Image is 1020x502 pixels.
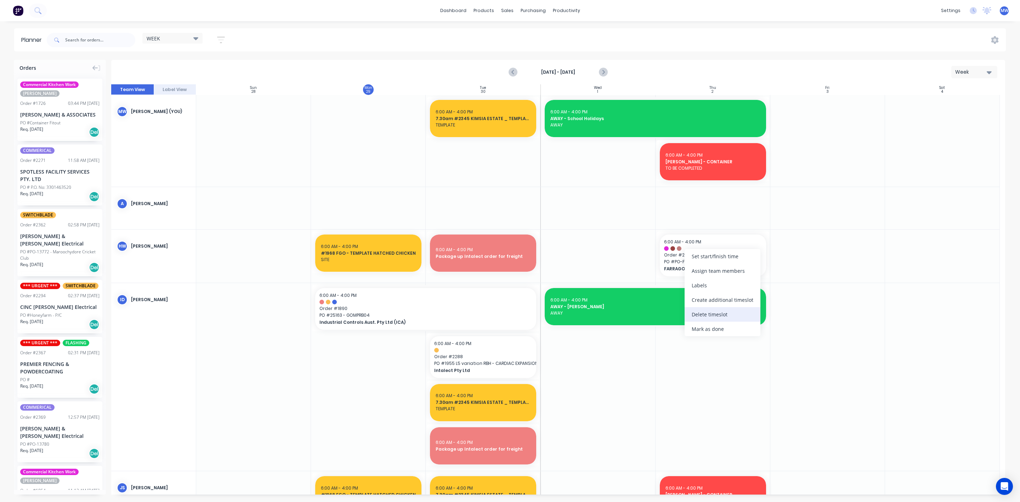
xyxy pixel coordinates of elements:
span: Req. [DATE] [20,447,43,454]
div: HW [117,241,127,252]
div: 12:57 PM [DATE] [68,414,100,421]
input: Search for orders... [65,33,135,47]
div: productivity [549,5,584,16]
span: PO # PO-FI494-002 - HATCHED CHICKEN [664,259,762,265]
span: Order # 2347 [664,252,762,258]
span: 7.30am #2345 KIMSIA ESTATE _ TEMPLATE [436,115,531,122]
div: Sat [939,86,945,90]
div: JS [117,483,127,493]
div: Del [89,448,100,459]
div: Mark as done [685,322,760,336]
span: AWAY [550,310,760,316]
div: 30 [481,90,486,94]
a: dashboard [437,5,470,16]
span: Req. [DATE] [20,126,43,132]
span: 6:00 AM - 4:00 PM [436,393,473,399]
div: 02:31 PM [DATE] [68,350,100,356]
span: TO BE COMPLETED [665,165,760,171]
span: SITE [321,256,416,263]
span: Commercial Kitchen Work [20,81,79,88]
span: 7.30am #2345 KIMSIA ESTATE _ TEMPLATE [436,399,531,406]
span: FLASHING [63,340,89,346]
div: PO #PO-13772 - Maroochydore Cricket Club [20,249,100,261]
span: 6:00 AM - 4:00 PM [550,109,588,115]
div: Delete timeslot [685,307,760,322]
span: Package up Intalect order for freight [436,446,531,452]
span: PO # 25163 - GOMPRB04 [319,312,532,318]
div: Assign team members [685,264,760,278]
span: TEMPLATE [436,122,531,128]
span: 6:00 AM - 4:00 PM [319,292,357,298]
span: [PERSON_NAME] - CONTAINER [665,159,760,165]
span: Industrial Controls Aust. Pty Ltd (ICA) [319,319,511,326]
div: 02:58 PM [DATE] [68,222,100,228]
div: Planner [21,36,45,44]
div: Order # 1726 [20,100,46,107]
span: Req. [DATE] [20,191,43,197]
span: SWITCHBLADE [20,212,56,218]
div: 28 [251,90,255,94]
div: Tue [480,86,486,90]
span: Req. [DATE] [20,261,43,268]
div: Del [89,384,100,394]
span: Orders [19,64,36,72]
div: Del [89,127,100,137]
div: 2 [712,90,714,94]
span: 6:00 AM - 4:00 PM [436,109,473,115]
span: 6:00 AM - 4:00 PM [321,485,358,491]
span: Req. [DATE] [20,318,43,325]
span: Order # 2288 [434,354,532,360]
span: COMMERICAL [20,147,55,154]
div: PREMIER FENCING & POWDERCOATING [20,360,100,375]
div: ID [117,294,127,305]
div: Del [89,319,100,330]
div: settings [937,5,964,16]
button: Week [951,66,997,78]
span: PO # 1955 L5 variation RBH - CARDIAC EXPANSION [434,360,532,367]
div: SPOTLESS FACILITY SERVICES PTY. LTD [20,168,100,183]
img: Factory [13,5,23,16]
span: MW [1001,7,1008,14]
div: Del [89,191,100,202]
span: #1968 FGO - TEMPLATE HATCHED CHICKEN [321,250,416,256]
div: Create additional timeslot [685,293,760,307]
div: Order # 2362 [20,222,46,228]
div: PO #PO-13780 [20,441,49,447]
div: PO #Honeyfarm - P/C [20,312,62,318]
div: A [117,198,127,209]
div: [PERSON_NAME] & [PERSON_NAME] Electrical [20,232,100,247]
div: Order # 2369 [20,414,46,421]
div: Set start/finish time [685,249,760,264]
div: Fri [825,86,829,90]
button: Label View [154,84,196,95]
span: FARRAGO INTERIORS [664,266,752,272]
div: Week [955,68,988,76]
span: #1968 FGO - TEMPLATE HATCHED CHICKEN [321,492,416,498]
span: AWAY - [PERSON_NAME] [550,304,760,310]
div: CINC [PERSON_NAME] Electrical [20,303,100,311]
div: [PERSON_NAME] [131,297,190,303]
div: 03:44 PM [DATE] [68,100,100,107]
div: Thu [709,86,716,90]
div: PO #Container Fitout [20,120,61,126]
div: 29 [366,90,370,94]
span: Req. [DATE] [20,383,43,389]
span: AWAY [550,122,760,128]
span: 6:00 AM - 4:00 PM [664,239,701,245]
div: Wed [594,86,602,90]
div: MW [117,106,127,117]
div: [PERSON_NAME] [131,243,190,249]
span: 6:00 AM - 4:00 PM [665,485,703,491]
span: WEEK [147,35,160,42]
span: 6:00 AM - 4:00 PM [436,485,473,491]
span: [PERSON_NAME] - CONTAINER [665,492,760,498]
div: PO # P.O. No: 3301463520 [20,184,71,191]
div: 4 [941,90,943,94]
button: Team View [111,84,154,95]
span: TEMPLATE [436,406,531,412]
div: Open Intercom Messenger [996,478,1013,495]
div: sales [498,5,517,16]
span: Intalect Pty Ltd [434,367,522,374]
div: Del [89,262,100,273]
span: 6:00 AM - 4:00 PM [550,297,588,303]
